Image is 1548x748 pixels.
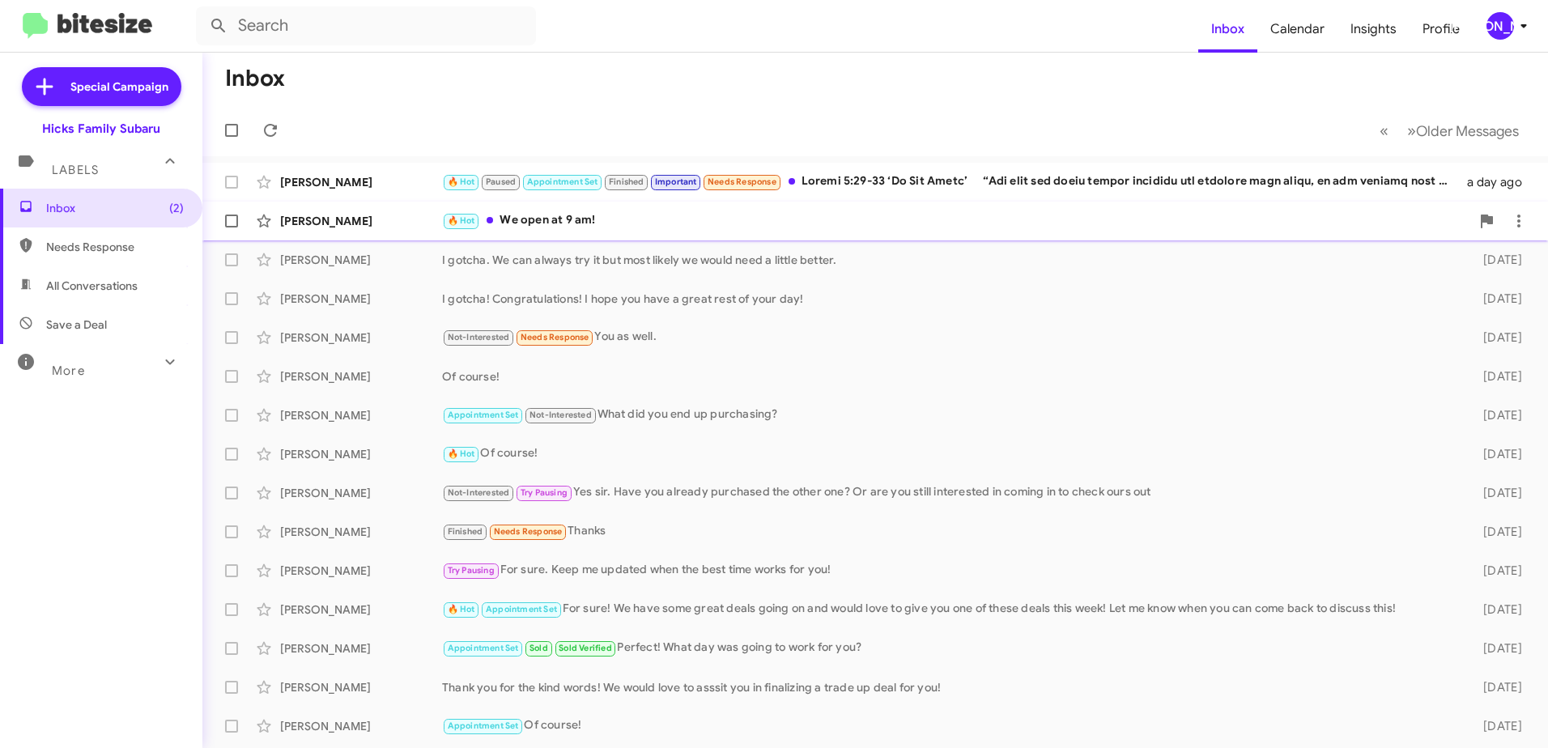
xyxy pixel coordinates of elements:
span: Try Pausing [448,565,495,576]
div: You as well. [442,328,1457,346]
span: Paused [486,176,516,187]
div: [PERSON_NAME] [280,563,442,579]
div: Hicks Family Subaru [42,121,160,137]
div: Perfect! What day was going to work for you? [442,639,1457,657]
div: [PERSON_NAME] [280,679,442,695]
div: For sure. Keep me updated when the best time works for you! [442,561,1457,580]
div: [PERSON_NAME] [280,485,442,501]
span: Needs Response [46,239,184,255]
div: [PERSON_NAME] [1486,12,1514,40]
span: Not-Interested [529,410,592,420]
h1: Inbox [225,66,285,91]
button: Next [1397,114,1529,147]
span: Appointment Set [448,643,519,653]
div: [DATE] [1457,446,1535,462]
div: [DATE] [1457,601,1535,618]
span: Needs Response [521,332,589,342]
a: Inbox [1198,6,1257,53]
span: » [1407,121,1416,141]
div: Thank you for the kind words! We would love to asssit you in finalizing a trade up deal for you! [442,679,1457,695]
span: 🔥 Hot [448,448,475,459]
span: More [52,363,85,378]
span: Try Pausing [521,487,568,498]
span: Needs Response [494,526,563,537]
div: [PERSON_NAME] [280,174,442,190]
a: Insights [1337,6,1410,53]
div: Loremi 5:29-33 ‘Do Sit Ametc’ “Adi elit sed doeiu tempor incididu utl etdolore magn aliqu, en adm... [442,172,1457,191]
span: « [1380,121,1389,141]
a: Calendar [1257,6,1337,53]
span: 🔥 Hot [448,604,475,614]
span: Not-Interested [448,332,510,342]
span: Sold Verified [559,643,612,653]
span: Important [655,176,697,187]
span: Save a Deal [46,317,107,333]
span: All Conversations [46,278,138,294]
div: a day ago [1457,174,1535,190]
nav: Page navigation example [1371,114,1529,147]
div: [DATE] [1457,718,1535,734]
div: [DATE] [1457,524,1535,540]
button: Previous [1370,114,1398,147]
div: I gotcha! Congratulations! I hope you have a great rest of your day! [442,291,1457,307]
span: 🔥 Hot [448,176,475,187]
a: Profile [1410,6,1473,53]
div: [PERSON_NAME] [280,252,442,268]
div: [PERSON_NAME] [280,640,442,657]
span: Not-Interested [448,487,510,498]
div: Of course! [442,444,1457,463]
div: [PERSON_NAME] [280,524,442,540]
span: 🔥 Hot [448,215,475,226]
div: For sure! We have some great deals going on and would love to give you one of these deals this we... [442,600,1457,618]
span: Special Campaign [70,79,168,95]
div: [PERSON_NAME] [280,601,442,618]
div: [DATE] [1457,407,1535,423]
div: [PERSON_NAME] [280,291,442,307]
span: Appointment Set [448,410,519,420]
div: What did you end up purchasing? [442,406,1457,424]
div: Of course! [442,368,1457,385]
span: Older Messages [1416,122,1519,140]
div: [DATE] [1457,252,1535,268]
span: Appointment Set [448,720,519,731]
span: Needs Response [708,176,776,187]
div: Yes sir. Have you already purchased the other one? Or are you still interested in coming in to ch... [442,483,1457,502]
span: Finished [609,176,644,187]
span: Finished [448,526,483,537]
div: Thanks [442,522,1457,541]
div: [DATE] [1457,368,1535,385]
a: Special Campaign [22,67,181,106]
div: [DATE] [1457,679,1535,695]
span: (2) [169,200,184,216]
div: [PERSON_NAME] [280,407,442,423]
div: [PERSON_NAME] [280,718,442,734]
div: [PERSON_NAME] [280,329,442,346]
span: Appointment Set [527,176,598,187]
div: [DATE] [1457,640,1535,657]
div: [DATE] [1457,329,1535,346]
div: [PERSON_NAME] [280,446,442,462]
span: Appointment Set [486,604,557,614]
button: [PERSON_NAME] [1473,12,1530,40]
div: [PERSON_NAME] [280,368,442,385]
div: [DATE] [1457,485,1535,501]
span: Sold [529,643,548,653]
div: We open at 9 am! [442,211,1470,230]
div: [PERSON_NAME] [280,213,442,229]
div: [DATE] [1457,563,1535,579]
span: Labels [52,163,99,177]
span: Inbox [46,200,184,216]
input: Search [196,6,536,45]
div: [DATE] [1457,291,1535,307]
div: I gotcha. We can always try it but most likely we would need a little better. [442,252,1457,268]
div: Of course! [442,716,1457,735]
